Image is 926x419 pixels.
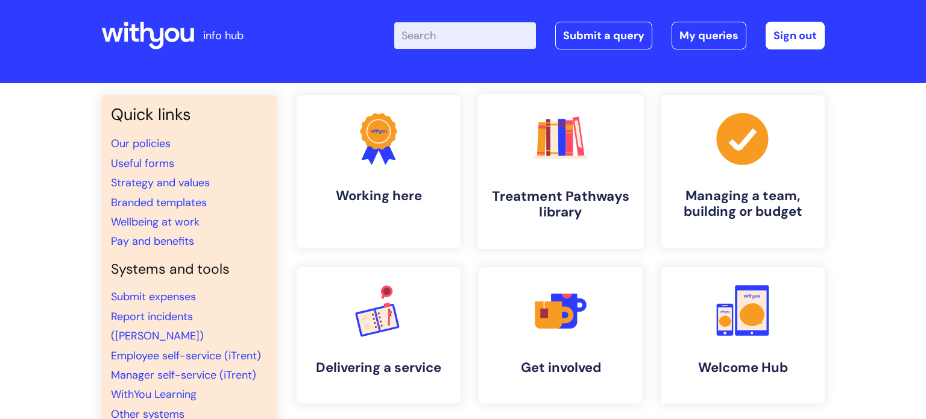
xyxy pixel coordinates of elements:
[297,267,461,403] a: Delivering a service
[661,95,825,248] a: Managing a team, building or budget
[297,95,461,248] a: Working here
[111,261,268,278] h4: Systems and tools
[487,188,634,221] h4: Treatment Pathways library
[111,289,196,304] a: Submit expenses
[111,136,171,151] a: Our policies
[670,360,815,376] h4: Welcome Hub
[661,267,825,403] a: Welcome Hub
[477,94,644,249] a: Treatment Pathways library
[111,368,256,382] a: Manager self-service (iTrent)
[111,215,200,229] a: Wellbeing at work
[306,188,451,204] h4: Working here
[111,105,268,124] h3: Quick links
[670,188,815,220] h4: Managing a team, building or budget
[555,22,652,49] a: Submit a query
[306,360,451,376] h4: Delivering a service
[488,360,633,376] h4: Get involved
[111,309,204,343] a: Report incidents ([PERSON_NAME])
[111,234,194,248] a: Pay and benefits
[766,22,825,49] a: Sign out
[111,175,210,190] a: Strategy and values
[394,22,825,49] div: | -
[479,267,643,403] a: Get involved
[111,348,261,363] a: Employee self-service (iTrent)
[203,26,244,45] p: info hub
[111,195,207,210] a: Branded templates
[111,156,174,171] a: Useful forms
[111,387,197,402] a: WithYou Learning
[394,22,536,49] input: Search
[672,22,746,49] a: My queries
